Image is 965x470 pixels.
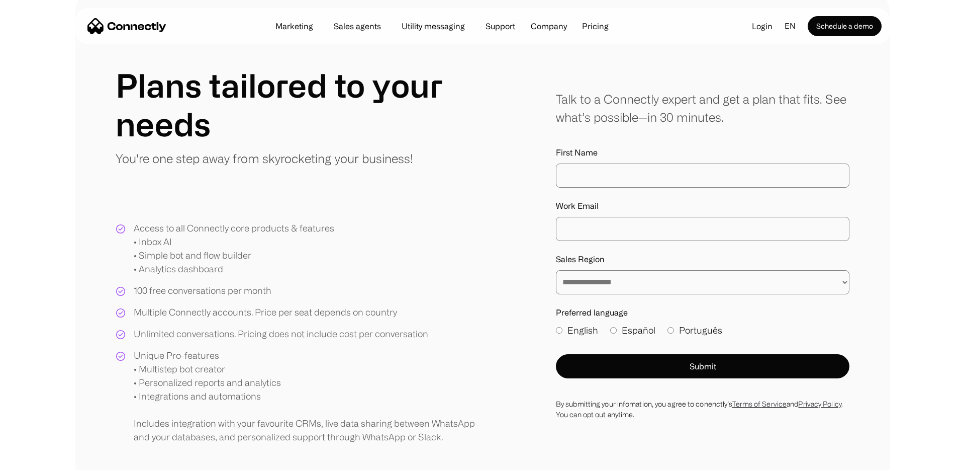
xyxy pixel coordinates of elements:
[267,22,321,30] a: Marketing
[667,324,722,337] label: Português
[556,90,849,126] div: Talk to a Connectly expert and get a plan that fits. See what’s possible—in 30 minutes.
[556,354,849,378] button: Submit
[134,221,334,276] div: Access to all Connectly core products & features • Inbox AI • Simple bot and flow builder • Analy...
[556,324,598,337] label: English
[808,16,882,36] a: Schedule a demo
[20,452,60,466] ul: Language list
[744,19,781,34] a: Login
[116,149,413,168] p: You're one step away from skyrocketing your business!
[394,22,473,30] a: Utility messaging
[667,327,674,334] input: Português
[785,19,796,34] div: en
[10,451,60,466] aside: Language selected: English
[477,22,523,30] a: Support
[326,22,389,30] a: Sales agents
[781,19,808,34] div: en
[531,19,567,33] div: Company
[556,253,849,265] label: Sales Region
[134,305,397,319] div: Multiple Connectly accounts. Price per seat depends on country
[556,146,849,159] label: First Name
[574,22,617,30] a: Pricing
[732,400,787,408] a: Terms of Service
[134,327,428,341] div: Unlimited conversations. Pricing does not include cost per conversation
[556,306,849,319] label: Preferred language
[610,324,655,337] label: Español
[87,19,166,34] a: home
[556,327,562,334] input: English
[556,200,849,212] label: Work Email
[134,349,482,444] div: Unique Pro-features • Multistep bot creator • Personalized reports and analytics • Integrations a...
[610,327,617,334] input: Español
[528,19,570,33] div: Company
[556,399,849,420] div: By submitting your infomation, you agree to conenctly’s and . You can opt out anytime.
[116,66,482,143] h1: Plans tailored to your needs
[798,400,841,408] a: Privacy Policy
[134,284,271,297] div: 100 free conversations per month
